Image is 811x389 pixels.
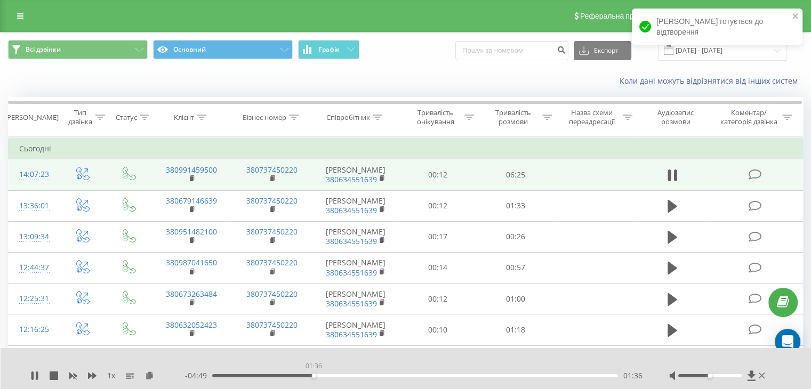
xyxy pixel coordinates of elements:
button: close [792,12,799,22]
div: Співробітник [326,113,370,122]
span: Графік [319,46,340,53]
a: 380673263484 [166,289,217,299]
a: Коли дані можуть відрізнятися вiд інших систем [620,76,803,86]
div: 13:09:34 [19,226,47,247]
td: 01:00 [477,283,554,314]
td: 01:18 [477,314,554,345]
div: Accessibility label [708,374,712,378]
td: [PERSON_NAME] [312,345,399,376]
a: 380634551639 [326,174,377,184]
a: 380634551639 [326,205,377,215]
td: 00:17 [399,221,477,252]
span: - 04:49 [185,370,212,381]
td: 00:26 [477,221,554,252]
a: 380987041650 [166,257,217,268]
span: Реферальна програма [580,12,659,20]
a: 380679146639 [166,196,217,206]
a: 380737450220 [246,226,298,237]
div: Аудіозапис розмови [645,108,707,126]
button: Експорт [574,41,631,60]
span: 1 x [107,370,115,381]
td: [PERSON_NAME] [312,190,399,221]
span: 01:36 [623,370,643,381]
td: [PERSON_NAME] [312,314,399,345]
div: 12:16:25 [19,319,47,340]
div: Статус [116,113,137,122]
td: 00:12 [399,190,477,221]
td: 00:11 [399,345,477,376]
a: 380737450220 [246,196,298,206]
a: 380737450220 [246,320,298,330]
a: 380737450220 [246,257,298,268]
div: 14:07:23 [19,164,47,185]
div: Тип дзвінка [67,108,92,126]
td: 00:10 [399,314,477,345]
td: 01:05 [477,345,554,376]
div: Клієнт [174,113,194,122]
div: [PERSON_NAME] готується до відтворення [632,9,802,45]
div: Назва схеми переадресації [564,108,620,126]
a: 380737450220 [246,289,298,299]
a: 380632052423 [166,320,217,330]
input: Пошук за номером [455,41,568,60]
span: Всі дзвінки [26,45,61,54]
button: Основний [153,40,293,59]
a: 380634551639 [326,298,377,309]
a: 380634551639 [326,329,377,339]
td: 00:57 [477,252,554,283]
td: [PERSON_NAME] [312,283,399,314]
td: 06:25 [477,159,554,190]
div: Тривалість очікування [409,108,462,126]
td: [PERSON_NAME] [312,159,399,190]
a: 380951482100 [166,226,217,237]
div: 13:36:01 [19,196,47,216]
div: 01:36 [303,359,324,374]
td: [PERSON_NAME] [312,221,399,252]
div: Тривалість розмови [486,108,540,126]
a: 380737450220 [246,165,298,175]
div: [PERSON_NAME] [5,113,59,122]
td: Сьогодні [9,138,803,159]
a: 380634551639 [326,268,377,278]
td: [PERSON_NAME] [312,252,399,283]
div: 12:25:31 [19,288,47,309]
div: 12:44:37 [19,257,47,278]
div: Коментар/категорія дзвінка [717,108,780,126]
a: 380634551639 [326,236,377,246]
div: Бізнес номер [243,113,286,122]
button: Графік [298,40,359,59]
a: 380991459500 [166,165,217,175]
td: 00:12 [399,283,477,314]
td: 00:12 [399,159,477,190]
button: Всі дзвінки [8,40,148,59]
td: 01:33 [477,190,554,221]
div: Open Intercom Messenger [775,329,800,354]
td: 00:14 [399,252,477,283]
div: Accessibility label [312,374,316,378]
